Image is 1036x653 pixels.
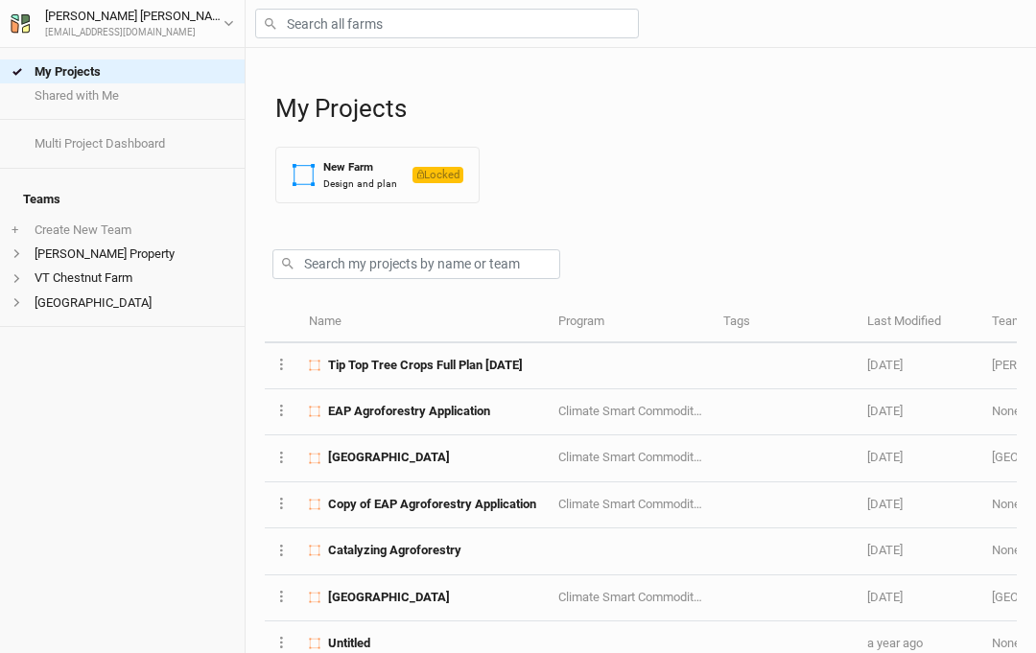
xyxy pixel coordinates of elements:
[328,449,450,466] span: Westlands Farm
[867,590,903,604] span: Sep 28, 2024 4:27 PM
[255,9,639,38] input: Search all farms
[45,26,224,40] div: [EMAIL_ADDRESS][DOMAIN_NAME]
[323,176,397,191] div: Design and plan
[45,7,224,26] div: [PERSON_NAME] [PERSON_NAME]
[867,358,903,372] span: Jul 28, 2025 1:33 PM
[275,94,1017,124] h1: My Projects
[713,302,857,343] th: Tags
[857,302,981,343] th: Last Modified
[328,357,523,374] span: Tip Top Tree Crops Full Plan July 2025
[12,222,18,238] span: +
[298,302,547,343] th: Name
[412,167,463,183] span: Locked
[558,404,710,418] span: Climate Smart Commodities
[867,543,903,557] span: Mar 1, 2025 7:55 PM
[272,249,560,279] input: Search my projects by name or team
[328,635,370,652] span: Untitled
[558,497,710,511] span: Climate Smart Commodities
[323,159,397,175] div: New Farm
[558,450,710,464] span: Climate Smart Commodities
[558,590,710,604] span: Climate Smart Commodities
[867,497,903,511] span: Mar 7, 2025 12:21 PM
[867,450,903,464] span: Mar 8, 2025 12:11 PM
[328,496,536,513] span: Copy of EAP Agroforestry Application
[867,636,923,650] span: Sep 10, 2024 11:33 AM
[328,403,490,420] span: EAP Agroforestry Application
[12,180,233,219] h4: Teams
[867,404,903,418] span: Mar 12, 2025 2:01 PM
[328,589,450,606] span: Westlands Farm
[275,147,480,203] button: New FarmDesign and planLocked
[10,6,235,40] button: [PERSON_NAME] [PERSON_NAME][EMAIL_ADDRESS][DOMAIN_NAME]
[547,302,712,343] th: Program
[328,542,461,559] span: Catalyzing Agroforestry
